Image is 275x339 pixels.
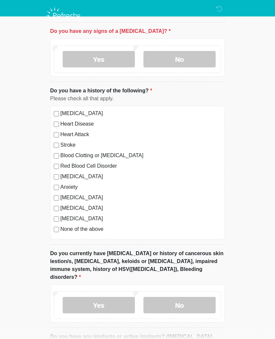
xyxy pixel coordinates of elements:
input: [MEDICAL_DATA] [54,216,59,222]
input: [MEDICAL_DATA] [54,195,59,201]
input: Heart Disease [54,122,59,127]
label: Do you have a history of the following? [50,87,152,95]
label: Blood Clotting or [MEDICAL_DATA] [60,152,221,159]
input: Red Blood Cell Disorder [54,164,59,169]
label: Anxiety [60,183,221,191]
label: Heart Disease [60,120,221,128]
label: No [143,51,216,67]
label: [MEDICAL_DATA] [60,109,221,117]
input: Anxiety [54,185,59,190]
input: None of the above [54,227,59,232]
label: Yes [63,51,135,67]
label: No [143,297,216,313]
label: [MEDICAL_DATA] [60,194,221,202]
label: [MEDICAL_DATA] [60,204,221,212]
div: Please check all that apply. [50,95,225,103]
label: Red Blood Cell Disorder [60,162,221,170]
label: Stroke [60,141,221,149]
input: Stroke [54,143,59,148]
input: Blood Clotting or [MEDICAL_DATA] [54,153,59,158]
label: None of the above [60,225,221,233]
input: Heart Attack [54,132,59,137]
label: Do you currently have [MEDICAL_DATA] or history of cancerous skin lestion/s, [MEDICAL_DATA], kelo... [50,250,225,281]
input: [MEDICAL_DATA] [54,206,59,211]
input: [MEDICAL_DATA] [54,111,59,116]
input: [MEDICAL_DATA] [54,174,59,180]
label: Heart Attack [60,131,221,138]
img: Refresh RX Logo [44,5,83,27]
label: [MEDICAL_DATA] [60,173,221,181]
label: Yes [63,297,135,313]
label: [MEDICAL_DATA] [60,215,221,223]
